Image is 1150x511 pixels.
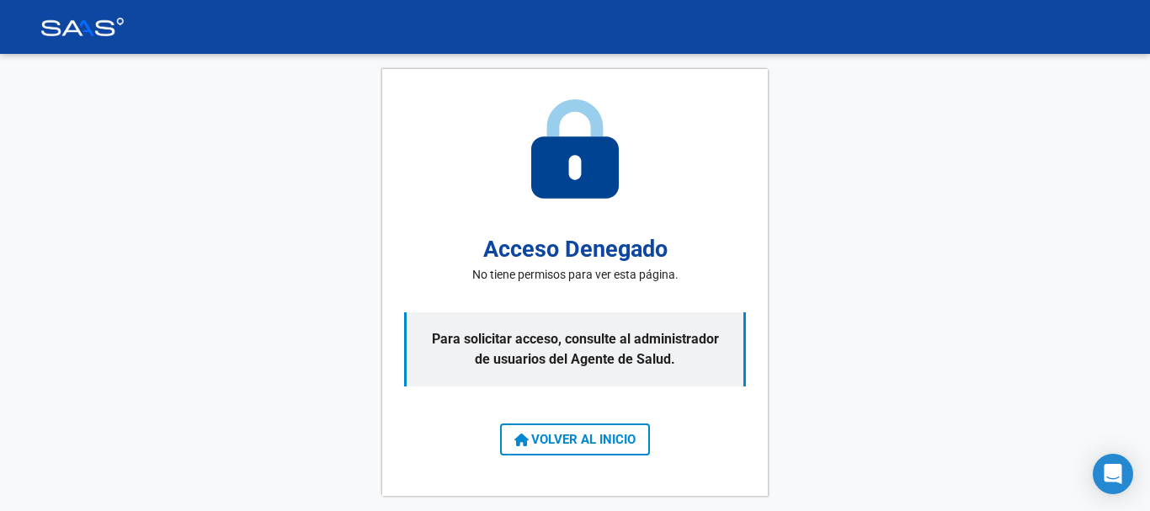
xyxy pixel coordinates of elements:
[531,99,619,199] img: access-denied
[472,266,679,284] p: No tiene permisos para ver esta página.
[404,312,746,386] p: Para solicitar acceso, consulte al administrador de usuarios del Agente de Salud.
[500,423,650,455] button: VOLVER AL INICIO
[40,18,125,36] img: Logo SAAS
[483,232,668,267] h2: Acceso Denegado
[1093,454,1133,494] div: Open Intercom Messenger
[514,432,636,447] span: VOLVER AL INICIO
